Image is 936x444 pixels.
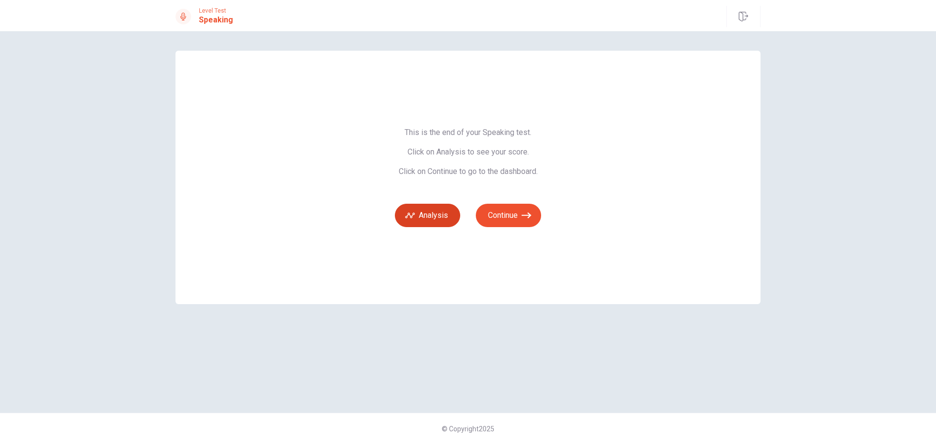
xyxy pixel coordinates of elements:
[442,425,494,433] span: © Copyright 2025
[395,204,460,227] button: Analysis
[199,14,233,26] h1: Speaking
[199,7,233,14] span: Level Test
[395,128,541,176] span: This is the end of your Speaking test. Click on Analysis to see your score. Click on Continue to ...
[476,204,541,227] button: Continue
